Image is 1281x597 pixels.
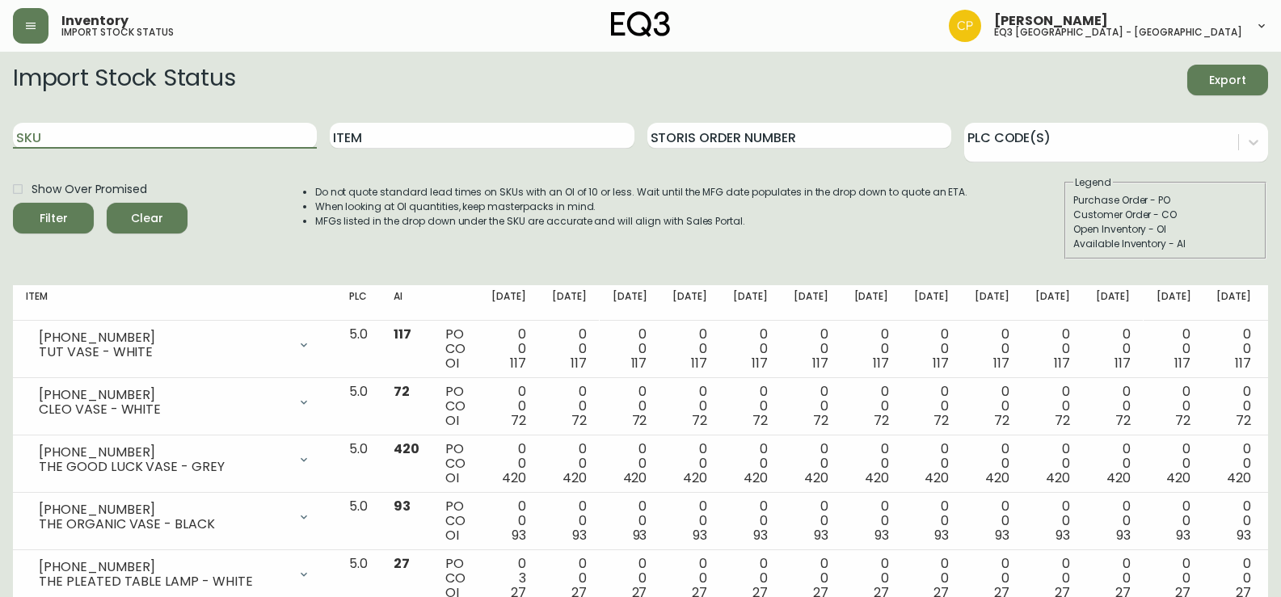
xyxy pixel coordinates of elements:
div: 0 0 [1216,499,1251,543]
div: 0 0 [672,327,707,371]
span: 117 [933,354,949,372]
div: [PHONE_NUMBER] [39,388,288,402]
span: 420 [623,469,647,487]
div: 0 0 [794,327,828,371]
div: 0 0 [975,442,1009,486]
span: 93 [394,497,411,515]
span: 93 [814,526,828,544]
div: 0 0 [672,442,707,486]
span: 420 [394,439,419,458]
div: 0 0 [914,327,949,371]
div: PO CO [445,327,466,371]
th: [DATE] [1203,285,1264,321]
div: 0 0 [1216,327,1251,371]
span: 93 [512,526,526,544]
span: 72 [1236,411,1251,430]
div: 0 0 [613,385,647,428]
span: 72 [752,411,768,430]
span: 72 [394,382,410,401]
div: [PHONE_NUMBER]THE ORGANIC VASE - BLACK [26,499,323,535]
li: Do not quote standard lead times on SKUs with an OI of 10 or less. Wait until the MFG date popula... [315,185,968,200]
div: 0 0 [1096,499,1131,543]
span: 72 [692,411,707,430]
span: 93 [1116,526,1131,544]
td: 5.0 [336,321,381,378]
th: [DATE] [901,285,962,321]
div: 0 0 [1216,385,1251,428]
span: OI [445,354,459,372]
div: [PHONE_NUMBER]CLEO VASE - WHITE [26,385,323,420]
th: [DATE] [1083,285,1144,321]
div: 0 0 [1157,327,1191,371]
span: 420 [1166,469,1190,487]
span: 72 [813,411,828,430]
li: When looking at OI quantities, keep masterpacks in mind. [315,200,968,214]
th: Item [13,285,336,321]
span: 117 [1235,354,1251,372]
span: 117 [812,354,828,372]
th: [DATE] [720,285,781,321]
div: [PHONE_NUMBER] [39,330,288,345]
div: Filter [40,208,68,229]
div: 0 0 [1096,327,1131,371]
div: 0 0 [1035,385,1070,428]
th: PLC [336,285,381,321]
div: PO CO [445,499,466,543]
div: THE ORGANIC VASE - BLACK [39,517,288,532]
span: OI [445,526,459,544]
div: 0 0 [733,327,768,371]
span: 420 [925,469,949,487]
span: 420 [563,469,587,487]
div: Purchase Order - PO [1073,193,1258,208]
span: 117 [571,354,587,372]
span: OI [445,411,459,430]
div: 0 0 [552,327,587,371]
span: 420 [1046,469,1070,487]
span: 72 [1115,411,1131,430]
div: 0 0 [1157,499,1191,543]
div: 0 0 [613,327,647,371]
span: 117 [691,354,707,372]
span: 72 [1055,411,1070,430]
div: [PHONE_NUMBER]THE PLEATED TABLE LAMP - WHITE [26,557,323,592]
span: 420 [1227,469,1251,487]
div: 0 0 [854,385,889,428]
div: 0 0 [975,499,1009,543]
span: 420 [683,469,707,487]
span: Export [1200,70,1255,90]
div: 0 0 [1035,442,1070,486]
td: 5.0 [336,378,381,435]
div: [PHONE_NUMBER] [39,502,288,517]
div: 0 0 [794,499,828,543]
div: 0 0 [733,442,768,486]
div: Available Inventory - AI [1073,237,1258,251]
div: 0 0 [914,499,949,543]
div: [PHONE_NUMBER]TUT VASE - WHITE [26,327,323,363]
div: [PHONE_NUMBER]THE GOOD LUCK VASE - GREY [26,442,323,477]
button: Filter [13,203,94,233]
div: PO CO [445,442,466,486]
div: 0 0 [1096,385,1131,428]
span: 420 [865,469,889,487]
span: 420 [502,469,526,487]
h2: Import Stock Status [13,65,235,95]
div: 0 0 [1035,327,1070,371]
div: Customer Order - CO [1073,208,1258,222]
span: 117 [510,354,526,372]
th: [DATE] [781,285,841,321]
img: d4538ce6a4da033bb8b50397180cc0a5 [949,10,981,42]
span: 72 [874,411,889,430]
div: 0 0 [491,385,526,428]
span: 117 [1054,354,1070,372]
div: 0 0 [613,442,647,486]
span: 93 [693,526,707,544]
span: 93 [874,526,889,544]
span: 72 [632,411,647,430]
span: 420 [985,469,1009,487]
div: Open Inventory - OI [1073,222,1258,237]
th: [DATE] [659,285,720,321]
div: 0 0 [854,327,889,371]
span: 93 [995,526,1009,544]
div: CLEO VASE - WHITE [39,402,288,417]
span: 117 [631,354,647,372]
